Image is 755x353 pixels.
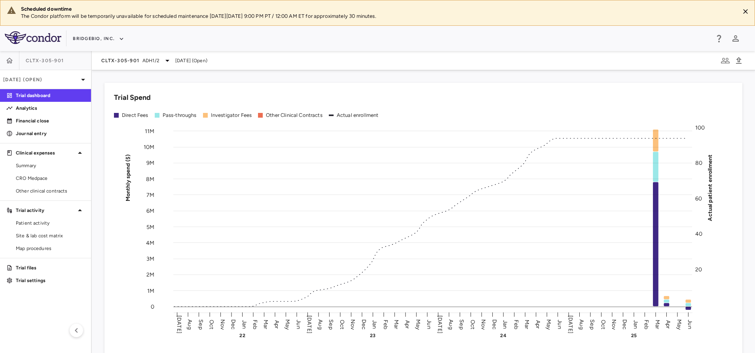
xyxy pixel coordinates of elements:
[145,128,154,134] tspan: 11M
[175,57,207,64] span: [DATE] (Open)
[16,130,85,137] p: Journal entry
[695,124,705,131] tspan: 100
[567,315,574,334] text: [DATE]
[448,319,454,329] text: Aug
[695,195,702,202] tspan: 60
[197,319,204,329] text: Sep
[632,320,639,328] text: Jan
[328,319,334,329] text: Sep
[426,320,433,329] text: Jun
[337,112,379,119] div: Actual enrollment
[654,319,661,329] text: Mar
[687,320,693,329] text: Jun
[16,264,85,271] p: Trial files
[241,320,248,328] text: Jan
[186,319,193,329] text: Aug
[16,277,85,284] p: Trial settings
[3,76,78,83] p: [DATE] (Open)
[146,176,154,182] tspan: 8M
[125,154,131,201] tspan: Monthly spend ($)
[16,219,85,227] span: Patient activity
[146,256,154,262] tspan: 3M
[208,319,215,329] text: Oct
[695,266,702,273] tspan: 20
[349,319,356,330] text: Nov
[469,319,476,329] text: Oct
[502,320,508,328] text: Jan
[16,245,85,252] span: Map procedures
[114,92,151,103] h6: Trial Spend
[151,303,154,310] tspan: 0
[676,319,683,330] text: May
[371,320,378,328] text: Jan
[491,319,498,329] text: Dec
[500,333,506,338] text: 24
[631,333,637,338] text: 25
[621,319,628,329] text: Dec
[513,319,520,329] text: Feb
[665,320,672,328] text: Apr
[393,319,400,329] text: Mar
[16,149,75,156] p: Clinical expenses
[740,6,751,17] button: Close
[600,319,607,329] text: Oct
[382,319,389,329] text: Feb
[230,319,237,329] text: Dec
[21,6,733,13] div: Scheduled downtime
[317,319,324,329] text: Aug
[415,319,421,330] text: May
[695,160,702,166] tspan: 80
[16,175,85,182] span: CRO Medpace
[284,319,291,330] text: May
[122,112,148,119] div: Direct Fees
[252,319,258,329] text: Feb
[16,92,85,99] p: Trial dashboard
[589,319,596,329] text: Sep
[16,117,85,124] p: Financial close
[266,112,322,119] div: Other Clinical Contracts
[404,320,411,328] text: Apr
[147,287,154,294] tspan: 1M
[360,319,367,329] text: Dec
[146,208,154,214] tspan: 6M
[101,57,139,64] span: CLTX-305-901
[146,191,154,198] tspan: 7M
[163,112,197,119] div: Pass-throughs
[643,319,650,329] text: Feb
[370,333,376,338] text: 23
[16,187,85,195] span: Other clinical contracts
[146,239,154,246] tspan: 4M
[146,271,154,278] tspan: 2M
[535,320,541,328] text: Apr
[144,143,154,150] tspan: 10M
[5,31,61,44] img: logo-full-SnFGN8VE.png
[458,319,465,329] text: Sep
[239,333,245,338] text: 22
[339,319,345,329] text: Oct
[219,319,226,330] text: Nov
[524,319,530,329] text: Mar
[176,315,182,334] text: [DATE]
[16,105,85,112] p: Analytics
[262,319,269,329] text: Mar
[611,319,617,330] text: Nov
[16,207,75,214] p: Trial activity
[556,320,563,329] text: Jun
[21,13,733,20] p: The Condor platform will be temporarily unavailable for scheduled maintenance [DATE][DATE] 9:00 P...
[707,154,713,221] tspan: Actual patient enrollment
[545,319,552,330] text: May
[295,320,302,329] text: Jun
[16,162,85,169] span: Summary
[578,319,585,329] text: Aug
[211,112,252,119] div: Investigator Fees
[73,32,124,45] button: BridgeBio, Inc.
[436,315,443,334] text: [DATE]
[695,231,702,237] tspan: 40
[16,232,85,239] span: Site & lab cost matrix
[146,160,154,166] tspan: 9M
[273,320,280,328] text: Apr
[142,57,159,64] span: ADH1/2
[26,57,64,64] span: CLTX-305-901
[146,223,154,230] tspan: 5M
[306,315,313,334] text: [DATE]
